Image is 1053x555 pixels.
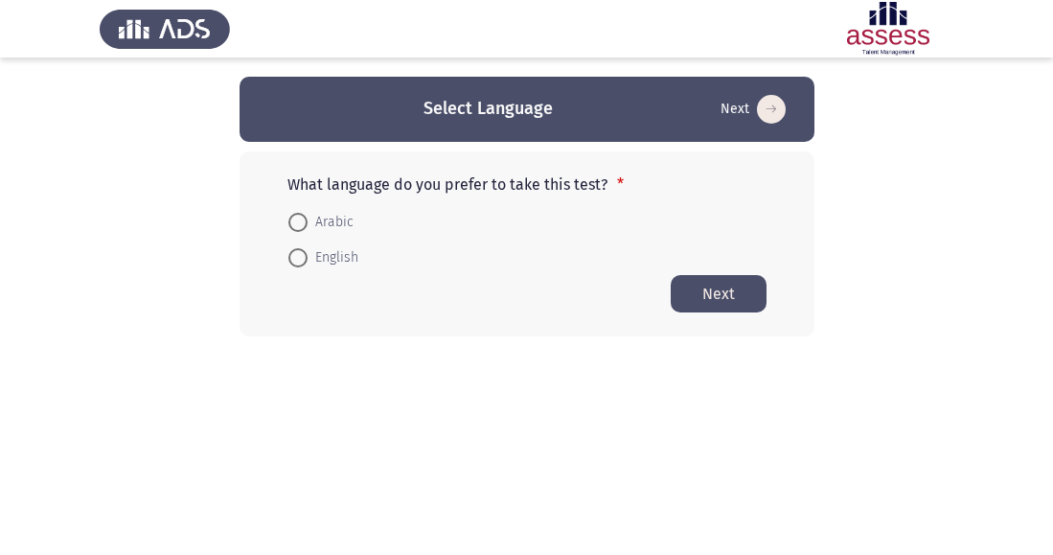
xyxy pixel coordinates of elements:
[671,275,767,312] button: Start assessment
[308,246,358,269] span: English
[823,2,953,56] img: Assessment logo of ASSESS Focus 4 Module Assessment
[100,2,230,56] img: Assess Talent Management logo
[715,94,791,125] button: Start assessment
[423,97,553,121] h3: Select Language
[308,211,354,234] span: Arabic
[287,175,767,194] p: What language do you prefer to take this test?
